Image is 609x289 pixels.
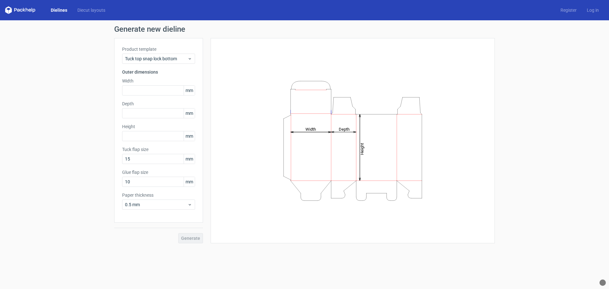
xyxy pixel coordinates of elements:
[72,7,110,13] a: Diecut layouts
[122,146,195,153] label: Tuck flap size
[360,143,364,154] tspan: Height
[599,279,606,286] div: What Font?
[184,108,195,118] span: mm
[305,127,316,131] tspan: Width
[582,7,604,13] a: Log in
[122,123,195,130] label: Height
[125,56,187,62] span: Tuck top snap lock bottom
[184,131,195,141] span: mm
[122,192,195,198] label: Paper thickness
[555,7,582,13] a: Register
[339,127,350,131] tspan: Depth
[122,101,195,107] label: Depth
[184,177,195,187] span: mm
[122,169,195,175] label: Glue flap size
[114,25,495,33] h1: Generate new dieline
[184,86,195,95] span: mm
[125,201,187,208] span: 0.5 mm
[122,69,195,75] h3: Outer dimensions
[122,46,195,52] label: Product template
[184,154,195,164] span: mm
[122,78,195,84] label: Width
[46,7,72,13] a: Dielines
